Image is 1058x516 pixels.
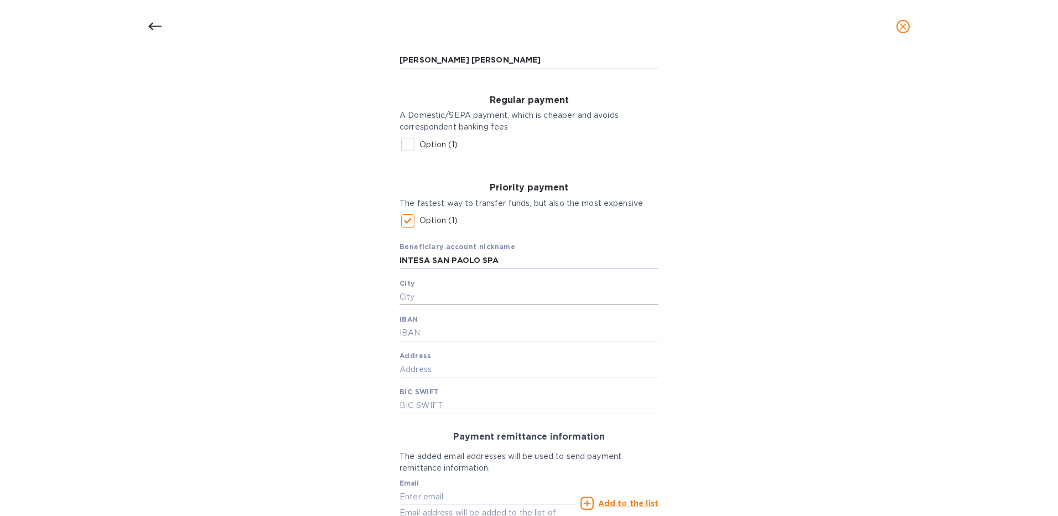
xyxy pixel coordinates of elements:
[400,252,658,269] input: Beneficiary account nickname
[400,398,658,414] input: BIC SWIFT
[400,315,418,323] b: IBAN
[419,215,458,226] p: Option (1)
[598,499,658,508] u: Add to the list
[400,388,439,396] b: BIC SWIFT
[400,110,658,133] p: A Domestic/SEPA payment, which is cheaper and avoids correspondent banking fees
[400,183,658,193] h3: Priority payment
[890,13,916,40] button: close
[400,481,419,487] label: Email
[400,432,658,442] h3: Payment remittance information
[400,451,658,474] p: The added email addresses will be used to send payment remittance information.
[400,279,415,287] b: City
[400,361,658,378] input: Address
[400,198,658,209] p: The fastest way to transfer funds, but also the most expensive
[400,95,658,106] h3: Regular payment
[400,488,576,505] input: Enter email
[400,242,515,251] b: Beneficiary account nickname
[400,352,432,360] b: Address
[400,288,658,305] input: City
[419,139,458,151] p: Option (1)
[400,325,658,342] input: IBAN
